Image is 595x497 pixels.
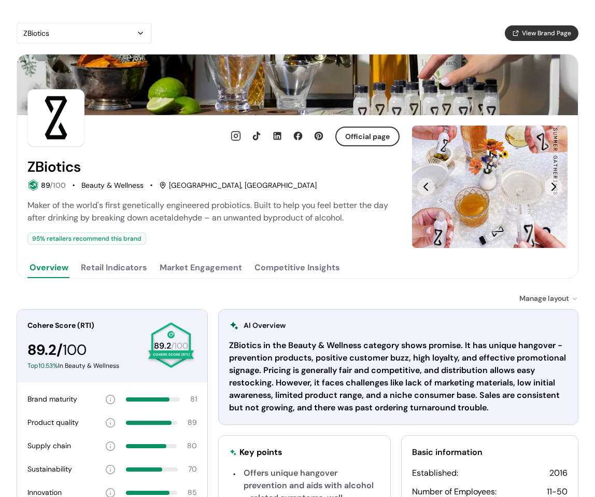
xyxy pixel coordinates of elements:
[187,440,197,451] div: 80
[188,417,197,428] div: 89
[545,178,562,196] button: Next Slide
[17,54,578,115] img: Brand cover image
[229,320,286,331] div: AI Overview
[412,467,458,479] div: Established:
[252,257,342,278] button: Competitive Insights
[522,29,571,38] span: View Brand Page
[154,340,171,351] span: 89.2
[41,181,50,190] span: 89
[412,126,568,248] img: Slide 0
[417,178,435,196] button: Previous Slide
[27,89,84,146] img: Brand Photo
[27,361,139,370] div: In Beauty & Wellness
[126,467,178,472] div: 70 percent
[27,339,139,361] div: 89.2 /
[27,417,79,428] div: Product quality
[27,362,58,370] span: Top 10.53 %
[126,397,180,402] div: 81 percent
[505,25,578,41] button: View Brand Page
[23,27,134,39] div: ZBiotics
[412,126,568,248] div: Slide 1
[27,440,71,451] div: Supply chain
[27,320,139,331] div: Cohere Score (RTI)
[171,340,188,351] span: /100
[412,126,568,248] div: Carousel
[27,257,70,278] button: Overview
[27,394,77,405] div: Brand maturity
[239,446,282,459] div: Key points
[27,232,146,245] div: 95 % retailers recommend this brand
[158,257,244,278] button: Market Engagement
[229,339,568,414] div: ZBiotics in the Beauty & Wellness category shows promise. It has unique hangover - prevention pro...
[159,180,317,191] div: [GEOGRAPHIC_DATA], [GEOGRAPHIC_DATA]
[190,394,197,405] div: 81
[81,180,144,191] div: Beauty & Wellness
[63,340,87,360] span: 100
[50,181,66,190] span: /100
[27,200,388,223] span: Maker of the world's first genetically engineered probiotics. Built to help you feel better the d...
[519,293,578,304] div: Manage layout
[126,491,177,495] div: 85 percent
[79,257,149,278] button: Retail Indicators
[27,464,72,475] div: Sustainability
[412,446,568,459] div: Basic information
[335,127,400,146] button: Official page
[27,159,81,175] h2: ZBiotics
[188,464,197,475] div: 70
[549,467,568,479] div: 2016
[126,444,177,448] div: 80 percent
[126,421,177,425] div: 89 percent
